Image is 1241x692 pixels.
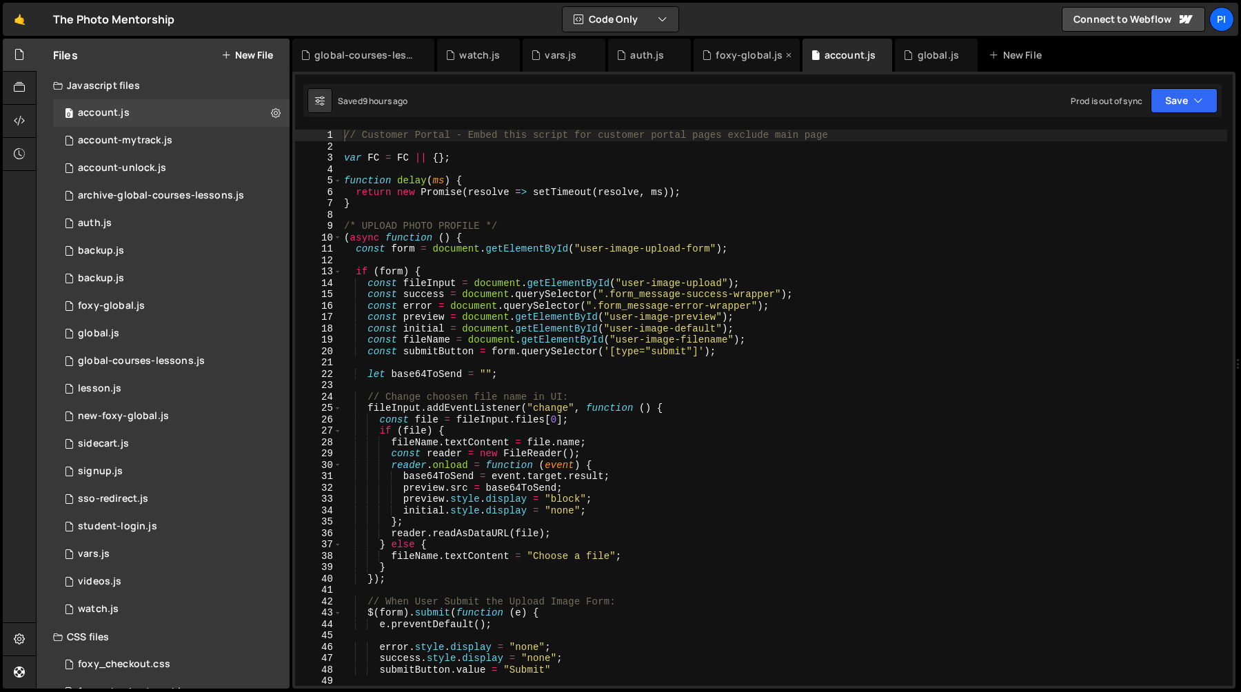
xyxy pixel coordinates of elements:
div: 34 [295,505,342,517]
div: 41 [295,584,342,596]
div: 9 hours ago [363,95,408,107]
div: new-foxy-global.js [78,410,169,423]
div: videos.js [78,576,121,588]
div: 5 [295,175,342,187]
div: watch.js [459,48,500,62]
div: 48 [295,664,342,676]
div: 17 [295,312,342,323]
div: 2 [295,141,342,153]
div: 36 [295,528,342,540]
div: 25 [295,403,342,414]
div: CSS files [37,623,290,651]
div: vars.js [545,48,576,62]
div: archive-global-courses-lessons.js [78,190,244,202]
div: 13533/46953.js [53,513,290,540]
div: 1 [295,130,342,141]
div: 24 [295,391,342,403]
div: 49 [295,675,342,687]
a: 🤙 [3,3,37,36]
div: sidecart.js [78,438,129,450]
div: 13533/45030.js [53,265,290,292]
button: Code Only [563,7,678,32]
div: backup.js [78,272,124,285]
div: 13533/39483.js [53,320,290,347]
div: account.js [78,107,130,119]
div: 18 [295,323,342,335]
div: 30 [295,460,342,471]
div: 13533/42246.js [53,568,290,596]
div: 21 [295,357,342,369]
div: 16 [295,301,342,312]
div: 13533/43446.js [53,430,290,458]
div: 14 [295,278,342,289]
div: 13533/38527.js [53,596,290,623]
button: Save [1151,88,1218,113]
div: Javascript files [37,72,290,99]
div: 13533/34219.js [53,292,290,320]
div: 9 [295,221,342,232]
span: 0 [65,109,73,120]
div: 39 [295,562,342,573]
div: 37 [295,539,342,551]
div: 22 [295,369,342,380]
div: 13533/47004.js [53,485,290,513]
a: Pi [1209,7,1234,32]
div: 27 [295,425,342,437]
div: 11 [295,243,342,255]
div: 13533/35472.js [53,375,290,403]
div: 33 [295,493,342,505]
div: 20 [295,346,342,358]
div: Saved [338,95,408,107]
div: 13533/45031.js [53,237,290,265]
button: New File [221,50,273,61]
div: account-unlock.js [78,162,166,174]
div: foxy_checkout.css [78,658,170,671]
div: 23 [295,380,342,391]
div: 13533/38507.css [53,651,290,678]
div: account.js [825,48,876,62]
div: global-courses-lessons.js [314,48,418,62]
div: account-mytrack.js [78,134,172,147]
div: global-courses-lessons.js [78,355,205,367]
div: 13533/34034.js [53,210,290,237]
div: 4 [295,164,342,176]
div: 35 [295,516,342,528]
div: 44 [295,619,342,631]
a: Connect to Webflow [1062,7,1205,32]
div: 13533/35364.js [53,458,290,485]
div: 13533/38628.js [53,127,290,154]
div: New File [989,48,1047,62]
div: 3 [295,152,342,164]
div: 28 [295,437,342,449]
div: global.js [918,48,959,62]
div: 13533/43968.js [53,182,290,210]
h2: Files [53,48,78,63]
div: 13533/38978.js [53,540,290,568]
div: 29 [295,448,342,460]
div: 10 [295,232,342,244]
div: 12 [295,255,342,267]
div: 32 [295,482,342,494]
div: vars.js [78,548,110,560]
div: 42 [295,596,342,608]
div: 13533/41206.js [53,154,290,182]
div: backup.js [78,245,124,257]
div: global.js [78,327,119,340]
div: lesson.js [78,383,121,395]
div: 13533/34220.js [53,99,290,127]
div: 19 [295,334,342,346]
div: 46 [295,642,342,653]
div: 7 [295,198,342,210]
div: foxy-global.js [716,48,783,62]
div: watch.js [78,603,119,615]
div: 45 [295,630,342,642]
div: 43 [295,607,342,619]
div: sso-redirect.js [78,493,148,505]
div: 6 [295,187,342,199]
div: student-login.js [78,520,157,533]
div: 8 [295,210,342,221]
div: 13533/35292.js [53,347,290,375]
div: 40 [295,573,342,585]
div: auth.js [78,217,112,230]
